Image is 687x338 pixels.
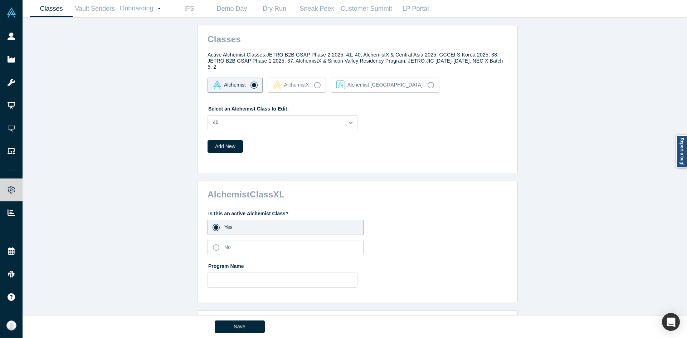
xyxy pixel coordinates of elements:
[30,0,73,17] a: Classes
[73,0,117,17] a: Vault Senders
[6,8,16,18] img: Alchemist Vault Logo
[296,0,338,17] a: Sneak Peek
[117,0,168,17] a: Onboarding
[253,0,296,17] a: Dry Run
[208,207,507,217] label: Is this an active Alchemist Class?
[338,0,394,17] a: Customer Summit
[273,80,309,90] div: AlchemistX
[208,260,507,270] label: Program Name
[208,140,243,153] button: Add New
[676,135,687,168] a: Report a bug!
[336,80,345,89] img: alchemist_aj Vault Logo
[208,103,289,113] label: Select an Alchemist Class to Edit:
[224,224,233,230] span: Yes
[213,80,221,89] img: alchemist Vault Logo
[336,80,423,89] div: Alchemist [GEOGRAPHIC_DATA]
[200,186,517,200] h2: Alchemist Class XL
[200,30,517,44] h2: Classes
[208,52,507,70] h4: Active Alchemist Classes: JETRO B2B GSAP Phase 2 2025, 41, 40, AlchemistX & Central Asia 2025, GC...
[6,320,16,330] img: Anna Sanchez's Account
[224,244,231,250] span: No
[168,0,210,17] a: IFS
[213,80,246,89] div: Alchemist
[273,80,282,90] img: alchemistx Vault Logo
[215,320,265,333] button: Save
[394,0,437,17] a: LP Portal
[210,0,253,17] a: Demo Day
